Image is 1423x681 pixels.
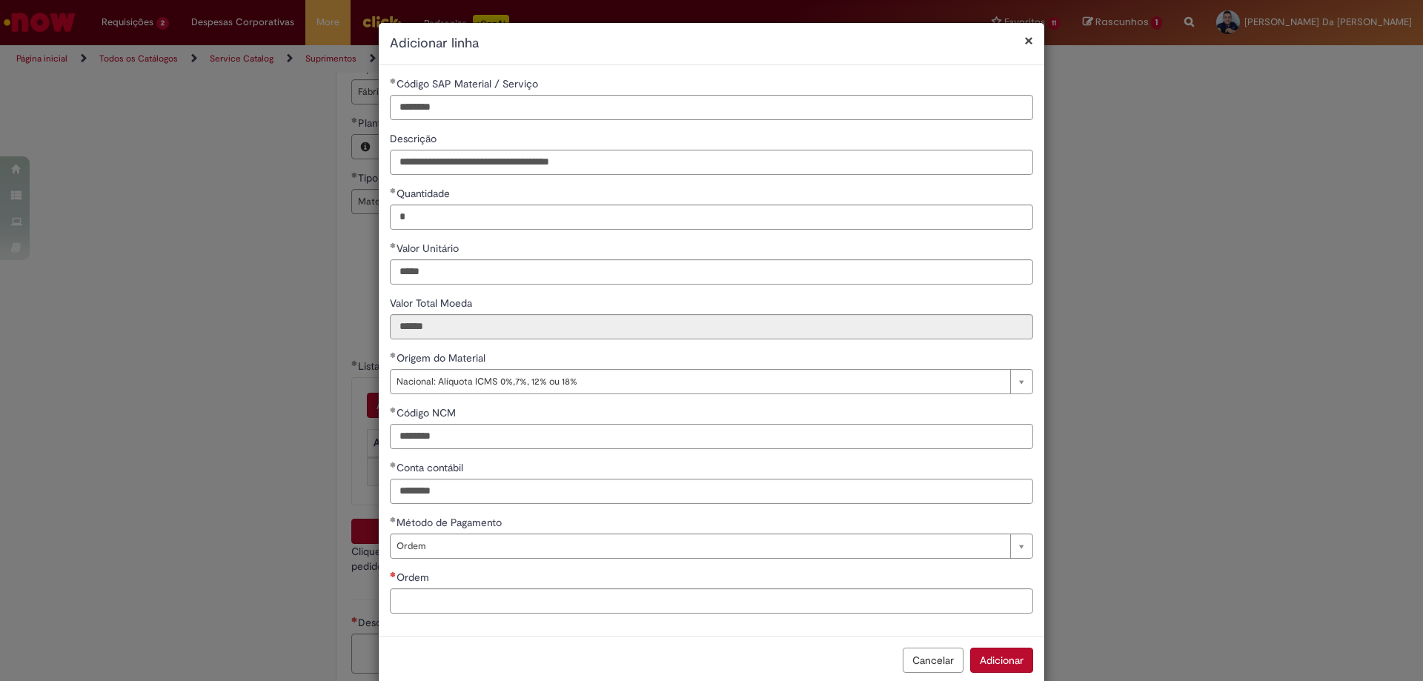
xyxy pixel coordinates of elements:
[390,296,475,310] span: Somente leitura - Valor Total Moeda
[397,534,1003,558] span: Ordem
[390,132,439,145] span: Descrição
[390,571,397,577] span: Necessários
[397,242,462,255] span: Valor Unitário
[390,516,397,522] span: Obrigatório Preenchido
[390,424,1033,449] input: Código NCM
[397,351,488,365] span: Origem do Material
[390,205,1033,230] input: Quantidade
[390,259,1033,285] input: Valor Unitário
[390,187,397,193] span: Obrigatório Preenchido
[390,462,397,468] span: Obrigatório Preenchido
[390,34,1033,53] h2: Adicionar linha
[390,479,1033,504] input: Conta contábil
[397,77,541,90] span: Código SAP Material / Serviço
[397,516,505,529] span: Método de Pagamento
[397,571,432,584] span: Ordem
[397,187,453,200] span: Quantidade
[397,461,466,474] span: Conta contábil
[390,78,397,84] span: Obrigatório Preenchido
[390,352,397,358] span: Obrigatório Preenchido
[903,648,963,673] button: Cancelar
[970,648,1033,673] button: Adicionar
[390,314,1033,339] input: Valor Total Moeda
[390,588,1033,614] input: Ordem
[390,407,397,413] span: Obrigatório Preenchido
[390,242,397,248] span: Obrigatório Preenchido
[390,150,1033,175] input: Descrição
[1024,33,1033,48] button: Fechar modal
[397,370,1003,393] span: Nacional: Alíquota ICMS 0%,7%, 12% ou 18%
[390,95,1033,120] input: Código SAP Material / Serviço
[397,406,459,419] span: Código NCM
